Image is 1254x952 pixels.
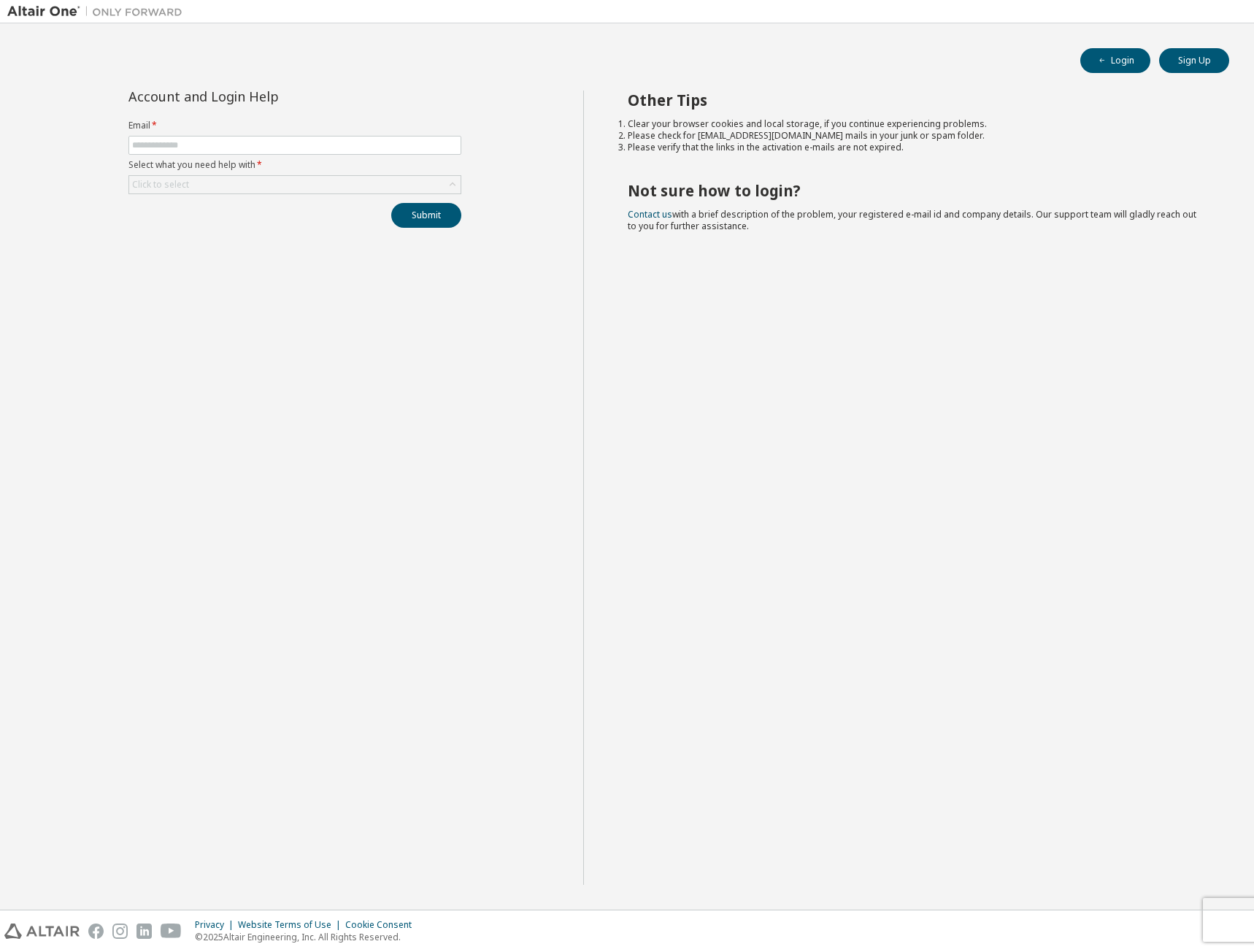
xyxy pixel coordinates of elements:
[195,931,420,943] p: © 2025 Altair Engineering, Inc. All Rights Reserved.
[345,919,420,931] div: Cookie Consent
[88,924,104,939] img: facebook.svg
[136,924,152,939] img: linkedin.svg
[7,4,190,19] img: Altair One
[195,919,238,931] div: Privacy
[628,130,1204,142] li: Please check for [EMAIL_ADDRESS][DOMAIN_NAME] mails in your junk or spam folder.
[628,208,1196,232] span: with a brief description of the problem, your registered e-mail id and company details. Our suppo...
[161,924,182,939] img: youtube.svg
[628,118,1204,130] li: Clear your browser cookies and local storage, if you continue experiencing problems.
[238,919,345,931] div: Website Terms of Use
[112,924,128,939] img: instagram.svg
[628,208,672,220] a: Contact us
[1159,48,1229,73] button: Sign Up
[4,924,80,939] img: altair_logo.svg
[128,159,461,171] label: Select what you need help with
[132,179,189,191] div: Click to select
[628,91,1204,110] h2: Other Tips
[129,176,461,193] div: Click to select
[128,120,461,131] label: Email
[128,91,395,102] div: Account and Login Help
[1080,48,1150,73] button: Login
[391,203,461,228] button: Submit
[628,142,1204,153] li: Please verify that the links in the activation e-mails are not expired.
[628,181,1204,200] h2: Not sure how to login?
